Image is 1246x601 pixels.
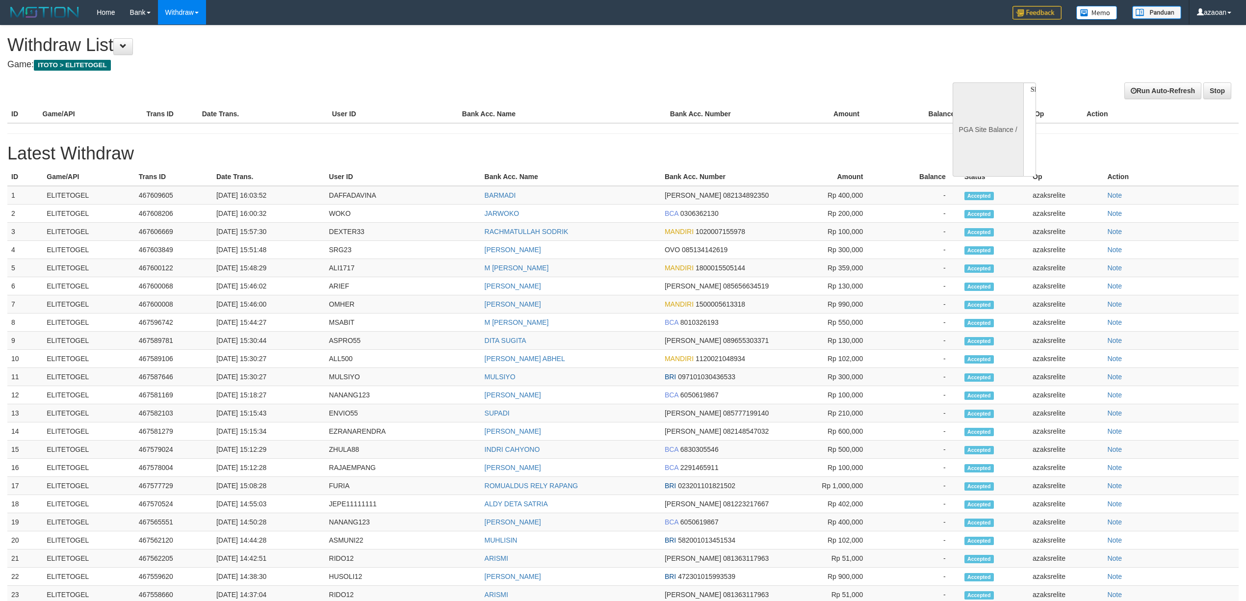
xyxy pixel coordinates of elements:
[212,386,325,404] td: [DATE] 15:18:27
[1107,355,1122,363] a: Note
[39,105,143,123] th: Game/API
[780,368,878,386] td: Rp 300,000
[1029,513,1103,531] td: azaksrelite
[1029,350,1103,368] td: azaksrelite
[43,368,135,386] td: ELITETOGEL
[1029,186,1103,205] td: azaksrelite
[1083,105,1239,123] th: Action
[212,404,325,422] td: [DATE] 15:15:43
[135,368,212,386] td: 467587646
[43,495,135,513] td: ELITETOGEL
[43,205,135,223] td: ELITETOGEL
[723,409,769,417] span: 085777199140
[1107,409,1122,417] a: Note
[43,459,135,477] td: ELITETOGEL
[1029,368,1103,386] td: azaksrelite
[964,464,994,472] span: Accepted
[1029,422,1103,441] td: azaksrelite
[1029,441,1103,459] td: azaksrelite
[1107,554,1122,562] a: Note
[1029,168,1103,186] th: Op
[212,531,325,549] td: [DATE] 14:44:28
[964,410,994,418] span: Accepted
[7,105,39,123] th: ID
[1076,6,1117,20] img: Button%20Memo.svg
[1107,445,1122,453] a: Note
[878,223,960,241] td: -
[878,459,960,477] td: -
[43,241,135,259] td: ELITETOGEL
[696,355,745,363] span: 1120021048934
[780,241,878,259] td: Rp 300,000
[665,464,678,471] span: BCA
[964,264,994,273] span: Accepted
[325,441,481,459] td: ZHULA88
[485,482,578,490] a: ROMUALDUS RELY RAPANG
[1029,495,1103,513] td: azaksrelite
[325,223,481,241] td: DEXTER33
[964,428,994,436] span: Accepted
[665,282,721,290] span: [PERSON_NAME]
[7,259,43,277] td: 5
[325,531,481,549] td: ASMUNI22
[1029,259,1103,277] td: azaksrelite
[680,318,719,326] span: 8010326193
[1107,464,1122,471] a: Note
[661,168,780,186] th: Bank Acc. Number
[328,105,458,123] th: User ID
[723,427,769,435] span: 082148547032
[1107,264,1122,272] a: Note
[878,332,960,350] td: -
[665,318,678,326] span: BCA
[665,391,678,399] span: BCA
[878,295,960,314] td: -
[665,228,694,235] span: MANDIRI
[1029,404,1103,422] td: azaksrelite
[325,477,481,495] td: FURIA
[7,459,43,477] td: 16
[212,168,325,186] th: Date Trans.
[878,350,960,368] td: -
[325,295,481,314] td: OMHER
[666,105,770,123] th: Bank Acc. Number
[7,368,43,386] td: 11
[135,386,212,404] td: 467581169
[43,277,135,295] td: ELITETOGEL
[770,105,874,123] th: Amount
[325,495,481,513] td: JEPE11111111
[780,459,878,477] td: Rp 100,000
[878,314,960,332] td: -
[485,300,541,308] a: [PERSON_NAME]
[964,210,994,218] span: Accepted
[325,386,481,404] td: NANANG123
[7,332,43,350] td: 9
[1107,191,1122,199] a: Note
[780,513,878,531] td: Rp 400,000
[696,264,745,272] span: 1800015505144
[485,427,541,435] a: [PERSON_NAME]
[325,205,481,223] td: WOKO
[325,168,481,186] th: User ID
[1107,246,1122,254] a: Note
[43,332,135,350] td: ELITETOGEL
[1107,427,1122,435] a: Note
[780,477,878,495] td: Rp 1,000,000
[1107,337,1122,344] a: Note
[485,209,519,217] a: JARWOKO
[780,223,878,241] td: Rp 100,000
[325,350,481,368] td: ALL500
[665,264,694,272] span: MANDIRI
[1107,318,1122,326] a: Note
[135,495,212,513] td: 467570524
[485,591,508,599] a: ARISMI
[696,228,745,235] span: 1020007155978
[43,314,135,332] td: ELITETOGEL
[1029,459,1103,477] td: azaksrelite
[135,531,212,549] td: 467562120
[7,422,43,441] td: 14
[780,404,878,422] td: Rp 210,000
[964,446,994,454] span: Accepted
[780,441,878,459] td: Rp 500,000
[780,531,878,549] td: Rp 102,000
[485,264,549,272] a: M [PERSON_NAME]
